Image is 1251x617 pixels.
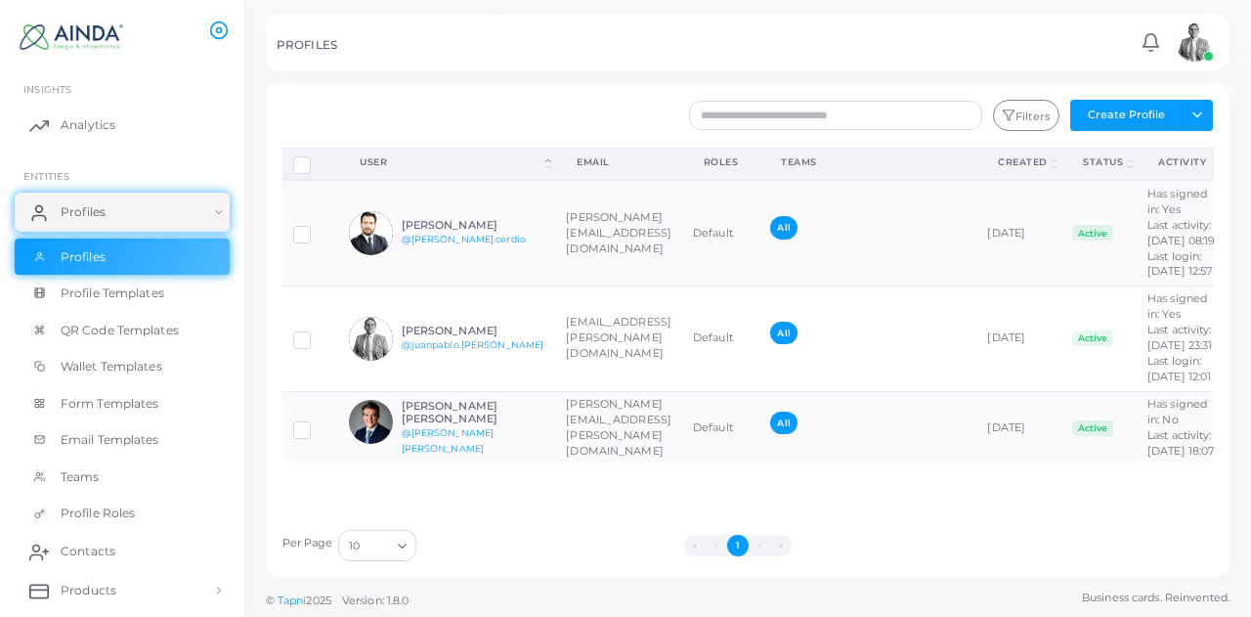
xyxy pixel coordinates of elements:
a: Teams [15,459,230,496]
span: QR Code Templates [61,322,179,339]
a: Analytics [15,106,230,145]
span: 2025 [306,593,330,609]
div: Created [998,155,1048,169]
span: Profiles [61,203,106,221]
div: Status [1083,155,1123,169]
a: @[PERSON_NAME].[PERSON_NAME] [402,427,496,454]
span: Analytics [61,116,115,134]
button: Create Profile [1070,100,1182,131]
span: Last login: [DATE] 12:01 [1147,354,1211,383]
ul: Pagination [421,535,1055,556]
span: Business cards. Reinvented. [1082,590,1229,606]
a: @[PERSON_NAME].cerdio [402,234,526,244]
a: Wallet Templates [15,348,230,385]
span: Active [1072,420,1113,436]
th: Row-selection [282,148,339,180]
span: Email Templates [61,431,159,449]
div: Email [577,155,661,169]
h6: [PERSON_NAME] [402,219,545,232]
a: avatar [1169,22,1219,62]
span: Active [1072,225,1113,241]
span: Has signed in: Yes [1147,187,1207,216]
h5: PROFILES [277,38,337,52]
span: Last login: [DATE] 12:57 [1147,249,1212,279]
td: [DATE] [976,180,1061,286]
span: Last activity: [DATE] 18:07 [1147,428,1214,458]
td: Default [682,180,760,286]
div: User [360,155,541,169]
span: Has signed in: Yes [1147,291,1207,321]
span: Products [61,582,116,599]
a: Email Templates [15,421,230,459]
h6: [PERSON_NAME] [402,325,545,337]
span: Teams [61,468,100,486]
img: avatar [349,317,393,361]
button: Filters [993,100,1059,131]
span: Profile Roles [61,505,135,522]
span: All [770,412,797,434]
td: Default [682,286,760,391]
img: avatar [349,400,393,444]
a: Profile Roles [15,495,230,532]
a: Contacts [15,532,230,571]
td: [DATE] [976,286,1061,391]
span: ENTITIES [23,170,69,182]
span: INSIGHTS [23,83,71,95]
div: activity [1158,155,1206,169]
span: Profiles [61,248,106,266]
td: [PERSON_NAME][EMAIL_ADDRESS][DOMAIN_NAME] [555,180,682,286]
span: Last activity: [DATE] 08:19 [1147,218,1215,247]
td: [DATE] [976,391,1061,464]
input: Search for option [362,535,390,556]
a: Profiles [15,193,230,232]
a: QR Code Templates [15,312,230,349]
span: Profile Templates [61,285,164,302]
label: Per Page [282,536,333,551]
a: @juanpablo.[PERSON_NAME] [402,339,544,350]
span: All [770,216,797,239]
a: Profile Templates [15,275,230,312]
span: © [266,593,409,609]
span: Contacts [61,543,115,560]
span: Version: 1.8.0 [342,594,410,607]
img: logo [18,19,126,55]
a: Form Templates [15,385,230,422]
span: Has signed in: No [1147,397,1207,426]
a: Profiles [15,239,230,276]
a: Products [15,571,230,610]
span: 10 [349,536,360,556]
a: Tapni [278,594,307,607]
button: Go to page 1 [727,535,749,556]
td: [EMAIL_ADDRESS][PERSON_NAME][DOMAIN_NAME] [555,286,682,391]
img: avatar [1175,22,1214,62]
div: Teams [781,155,955,169]
h6: [PERSON_NAME] [PERSON_NAME] [402,400,545,425]
img: avatar [349,211,393,255]
div: Search for option [338,530,416,561]
span: Form Templates [61,395,159,413]
div: Roles [704,155,739,169]
td: [PERSON_NAME][EMAIL_ADDRESS][PERSON_NAME][DOMAIN_NAME] [555,391,682,464]
span: Wallet Templates [61,358,162,375]
span: All [770,322,797,344]
span: Last activity: [DATE] 23:31 [1147,323,1212,352]
td: Default [682,391,760,464]
span: Active [1072,331,1113,346]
